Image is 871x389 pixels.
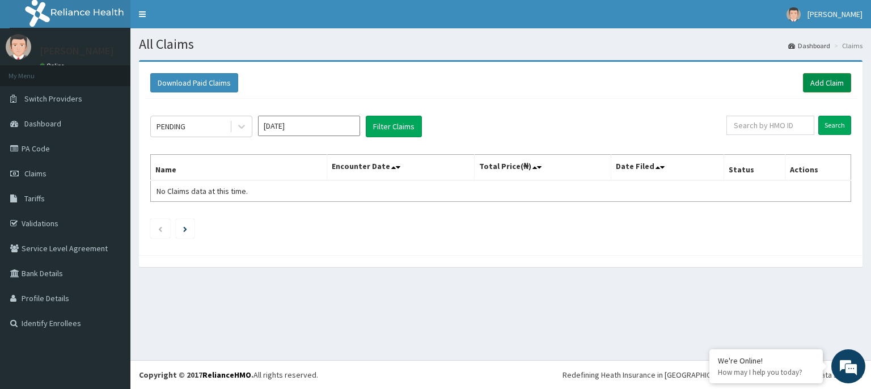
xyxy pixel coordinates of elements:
th: Total Price(₦) [475,155,611,181]
div: Redefining Heath Insurance in [GEOGRAPHIC_DATA] using Telemedicine and Data Science! [563,369,862,380]
a: Add Claim [803,73,851,92]
input: Select Month and Year [258,116,360,136]
span: No Claims data at this time. [157,186,248,196]
div: We're Online! [718,356,814,366]
input: Search [818,116,851,135]
a: RelianceHMO [202,370,251,380]
th: Date Filed [611,155,724,181]
th: Encounter Date [327,155,475,181]
a: Previous page [158,223,163,234]
th: Actions [785,155,851,181]
div: PENDING [157,121,185,132]
th: Name [151,155,327,181]
p: How may I help you today? [718,367,814,377]
strong: Copyright © 2017 . [139,370,253,380]
span: Claims [24,168,46,179]
button: Filter Claims [366,116,422,137]
button: Download Paid Claims [150,73,238,92]
img: User Image [6,34,31,60]
img: User Image [787,7,801,22]
li: Claims [831,41,862,50]
span: Dashboard [24,119,61,129]
a: Online [40,62,67,70]
footer: All rights reserved. [130,360,871,389]
p: [PERSON_NAME] [40,46,114,56]
a: Next page [183,223,187,234]
th: Status [724,155,785,181]
h1: All Claims [139,37,862,52]
input: Search by HMO ID [726,116,814,135]
span: Tariffs [24,193,45,204]
span: Switch Providers [24,94,82,104]
span: [PERSON_NAME] [807,9,862,19]
a: Dashboard [788,41,830,50]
